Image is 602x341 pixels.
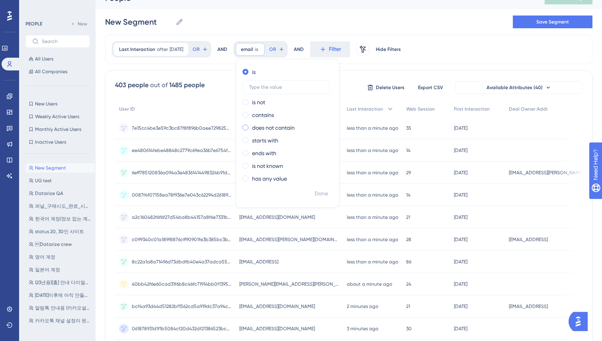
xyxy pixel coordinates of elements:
[310,41,350,57] button: Filter
[239,214,315,220] span: [EMAIL_ADDRESS][DOMAIN_NAME]
[35,279,92,286] span: (23년용)[홈] 안내 다이얼로그 (온보딩 충돌 제외)
[132,214,231,220] span: a2c160482f6f6f27d54ba8b44157a8f6e7331b88af0cb78a5d302cbc6f36295a
[25,21,42,27] div: PEOPLE
[406,170,411,176] span: 29
[268,43,285,56] button: OR
[406,147,410,154] span: 14
[25,252,95,262] button: 영어 계정
[25,316,95,325] button: 카카오톡 채널 설정이 된사람 + 캠페인 미생성자 + 충전금 존재 + 카드 등록 이력 있음
[347,148,398,153] time: less than a minute ago
[35,254,55,260] span: 영어 계정
[192,43,209,56] button: OR
[454,237,467,242] time: [DATE]
[454,326,467,331] time: [DATE]
[347,304,378,309] time: 2 minutes ago
[406,192,410,198] span: 14
[25,303,95,313] button: 알림톡 안내용 (카카오설정+충전금+카드등록이력o)
[406,236,411,243] span: 28
[35,190,63,197] span: Datarize QA
[119,106,135,112] span: User ID
[157,46,168,53] span: after
[255,46,258,53] span: is
[217,41,227,57] div: AND
[366,81,406,94] button: Delete Users
[35,292,92,298] span: [DATE]이후에 아직 안들어온 유저
[132,325,231,332] span: 061878931d1f1b5084cf20d432df21386523bc04a9db9745c8e5cd97406cb647
[239,325,315,332] span: [EMAIL_ADDRESS][DOMAIN_NAME]
[487,84,543,91] span: Available Attributes (40)
[454,281,467,287] time: [DATE]
[509,106,548,112] span: Deal Owner Addr
[35,216,92,222] span: 한국어 계정(정보 없는 계정 포함)
[347,237,398,242] time: less than a minute ago
[509,303,548,310] span: [EMAIL_ADDRESS]
[25,54,90,64] button: All Users
[132,125,231,131] span: 7e15cc4be3e59c3bc87f8f896b0aee72982566a0bfd320e3c18d86785b93993b
[347,214,398,220] time: less than a minute ago
[25,163,95,173] button: New Segment
[35,56,53,62] span: All Users
[347,326,378,331] time: 3 minutes ago
[78,21,87,27] span: New
[454,125,467,131] time: [DATE]
[25,290,95,300] button: [DATE]이후에 아직 안들어온 유저
[406,259,411,265] span: 86
[509,236,548,243] span: [EMAIL_ADDRESS]
[252,110,274,120] label: contains
[42,39,83,44] input: Search
[150,80,168,90] div: out of
[132,281,231,287] span: 40bb42f6e60cad31f6b8c46fc71914bb0f1395d02dea58f90fcda7af024aee2b
[35,165,66,171] span: New Segment
[25,67,90,76] button: All Companies
[239,281,339,287] span: [PERSON_NAME][EMAIL_ADDRESS][PERSON_NAME]
[454,170,467,175] time: [DATE]
[170,46,183,53] span: [DATE]
[315,189,328,199] span: Done
[455,81,582,94] button: Available Attributes (40)
[249,84,323,90] input: Type the value
[252,97,265,107] label: is not
[536,19,569,25] span: Save Segment
[35,113,79,120] span: Weekly Active Users
[68,19,90,29] button: New
[25,227,95,236] button: status 20, 30인 사이트
[132,259,231,265] span: 8c22a1a8a71496d73dbdfb40e4a37adca55ecfb1989e14d9d17f86e29e515e70
[310,187,332,201] button: Done
[347,170,398,175] time: less than a minute ago
[418,84,443,91] span: Export CSV
[509,170,583,176] span: [EMAIL_ADDRESS][PERSON_NAME]
[329,45,341,54] span: Filter
[35,101,57,107] span: New Users
[132,170,231,176] span: 6eff785120836a094a3e48361414498324b91d4ba8433f91a5663529f1bb061e
[376,46,401,53] span: Hide Filters
[410,81,450,94] button: Export CSV
[35,228,84,235] span: status 20, 30인 사이트
[375,43,401,56] button: Hide Filters
[35,126,81,133] span: Monthly Active Users
[25,176,95,185] button: UG test
[35,318,92,324] span: 카카오톡 채널 설정이 된사람 + 캠페인 미생성자 + 충전금 존재 + 카드 등록 이력 있음
[239,259,278,265] span: [EMAIL_ADDRESS]
[132,303,231,310] span: bcf4a93d44d51282bf1562cd5a919dc37a94ce304621a535a61a984f537d0aea
[406,106,435,112] span: Web Session
[406,303,410,310] span: 21
[252,174,287,183] label: has any value
[406,214,410,220] span: 21
[454,192,467,198] time: [DATE]
[454,304,467,309] time: [DATE]
[115,80,149,90] div: 403 people
[35,203,92,209] span: 퍼널_구매시도_완료_시장대비50등이하&딜오너 없음&KO
[25,99,90,109] button: New Users
[376,84,405,91] span: Delete Users
[25,125,90,134] button: Monthly Active Users
[239,303,315,310] span: [EMAIL_ADDRESS][DOMAIN_NAME]
[105,16,172,27] input: Segment Name
[406,125,411,131] span: 35
[241,46,253,53] span: email
[347,106,383,112] span: Last Interaction
[25,137,90,147] button: Inactive Users
[294,41,304,57] div: AND
[25,189,95,198] button: Datarize QA
[19,2,50,12] span: Need Help?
